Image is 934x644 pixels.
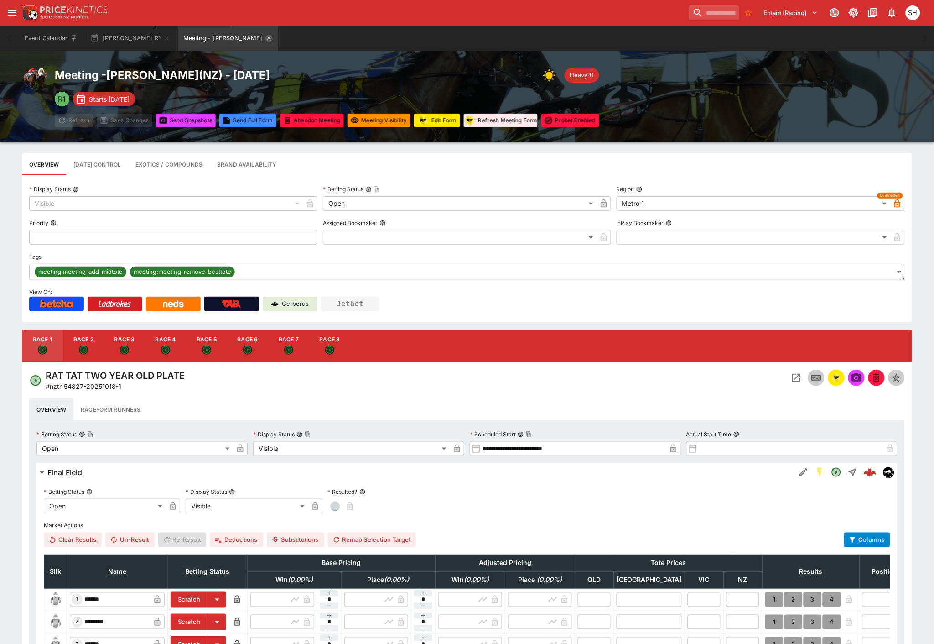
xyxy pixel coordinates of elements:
em: ( 0.00 %) [384,576,410,584]
img: runner 1 [48,592,63,607]
button: Columns [844,533,890,547]
em: ( 0.00 %) [288,576,313,584]
button: Send Full Form [219,114,276,127]
div: 4aafb34d-2d9d-473c-9913-b8dfd86416d0 [864,466,877,479]
button: Un-Result [105,533,154,547]
span: meeting:meeting-add-midtote [35,267,126,277]
button: Race 2 [63,330,104,362]
div: Visible [253,441,450,456]
button: Base meeting details [22,153,66,175]
img: nztr [883,467,893,477]
h4: RAT TAT TWO YEAR OLD PLATE [46,370,185,382]
p: Betting Status [323,185,363,193]
img: TabNZ [222,300,241,308]
div: Open [44,499,166,513]
div: Visible [29,196,303,211]
button: Raceform Runners [73,398,148,420]
svg: Open [243,346,252,355]
button: Scratch [171,614,208,630]
button: 2 [784,615,803,629]
button: Region [636,186,643,193]
p: Priority [29,219,48,227]
button: Toggle light/dark mode [846,5,862,21]
button: Connected to PK [826,5,843,21]
button: InPlay Bookmaker [666,220,672,226]
button: Event Calendar [19,26,83,51]
p: Cerberus [282,299,309,309]
div: Open [36,441,233,456]
h2: Meeting - [PERSON_NAME] ( NZ ) - [DATE] [55,68,270,82]
th: Tote Prices [575,555,763,572]
svg: Open [161,346,170,355]
button: View and edit meeting dividends and compounds. [128,153,210,175]
img: racingform.png [417,115,430,126]
p: Actual Start Time [686,430,732,438]
button: Clear Results [44,533,102,547]
button: Scott Hunt [903,3,923,23]
img: racingform.png [463,115,476,126]
th: Base Pricing [248,555,436,572]
button: 1 [765,615,784,629]
button: Betting StatusCopy To Clipboard [365,186,372,193]
button: 1 [765,592,784,607]
button: Betting StatusCopy To Clipboard [79,431,85,438]
button: Inplay [808,370,825,386]
img: Betcha [40,300,73,308]
svg: Open [202,346,211,355]
button: Notifications [884,5,900,21]
p: Assigned Bookmaker [323,219,378,227]
img: Cerberus [271,300,279,308]
button: Set all events in meeting to specified visibility [348,114,410,127]
button: Mark all events in meeting as closed and abandoned. [280,114,344,127]
p: Region [617,185,634,193]
img: racingform.png [831,373,842,383]
button: Scheduled StartCopy To Clipboard [518,431,524,438]
button: Open Event [788,370,804,386]
div: Weather: Fine [543,66,561,84]
button: Race 6 [227,330,268,362]
th: Name [67,555,168,589]
th: Place [342,572,436,589]
div: racingform [463,114,476,127]
p: Display Status [29,185,71,193]
p: Display Status [186,488,227,496]
button: [PERSON_NAME] R1 [85,26,176,51]
button: Race 8 [309,330,350,362]
button: Actual Start Time [733,431,740,438]
span: Mark an event as closed and abandoned. [868,372,885,382]
label: Market Actions [44,519,890,533]
span: Overridden [880,193,900,199]
div: Open [323,196,597,211]
button: Copy To Clipboard [305,431,311,438]
a: Cerberus [263,297,317,311]
button: Race 7 [268,330,309,362]
button: Betting Status [86,489,93,495]
th: NZ [724,572,763,589]
button: 3 [804,592,822,607]
svg: Open [284,346,293,355]
button: Race 4 [145,330,186,362]
th: VIC [685,572,724,589]
th: Win [248,572,342,589]
img: Neds [163,300,183,308]
button: 3 [804,615,822,629]
img: logo-cerberus--red.svg [864,466,877,479]
button: 4 [823,592,841,607]
button: Copy To Clipboard [374,186,380,193]
button: Race 3 [104,330,145,362]
p: InPlay Bookmaker [617,219,664,227]
button: Priority [50,220,57,226]
button: racingform [828,370,845,386]
button: Substitutions [267,533,324,547]
button: Open [828,464,845,481]
button: 2 [784,592,803,607]
svg: Open [79,346,88,355]
button: Select Tenant [758,5,824,20]
img: Ladbrokes [98,300,131,308]
span: 2 [74,619,81,625]
th: Adjusted Pricing [436,555,575,572]
button: Configure brand availability for the meeting [210,153,284,175]
button: Update RacingForm for all races in this meeting [414,114,460,127]
button: SGM Enabled [812,464,828,481]
th: [GEOGRAPHIC_DATA] [614,572,685,589]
